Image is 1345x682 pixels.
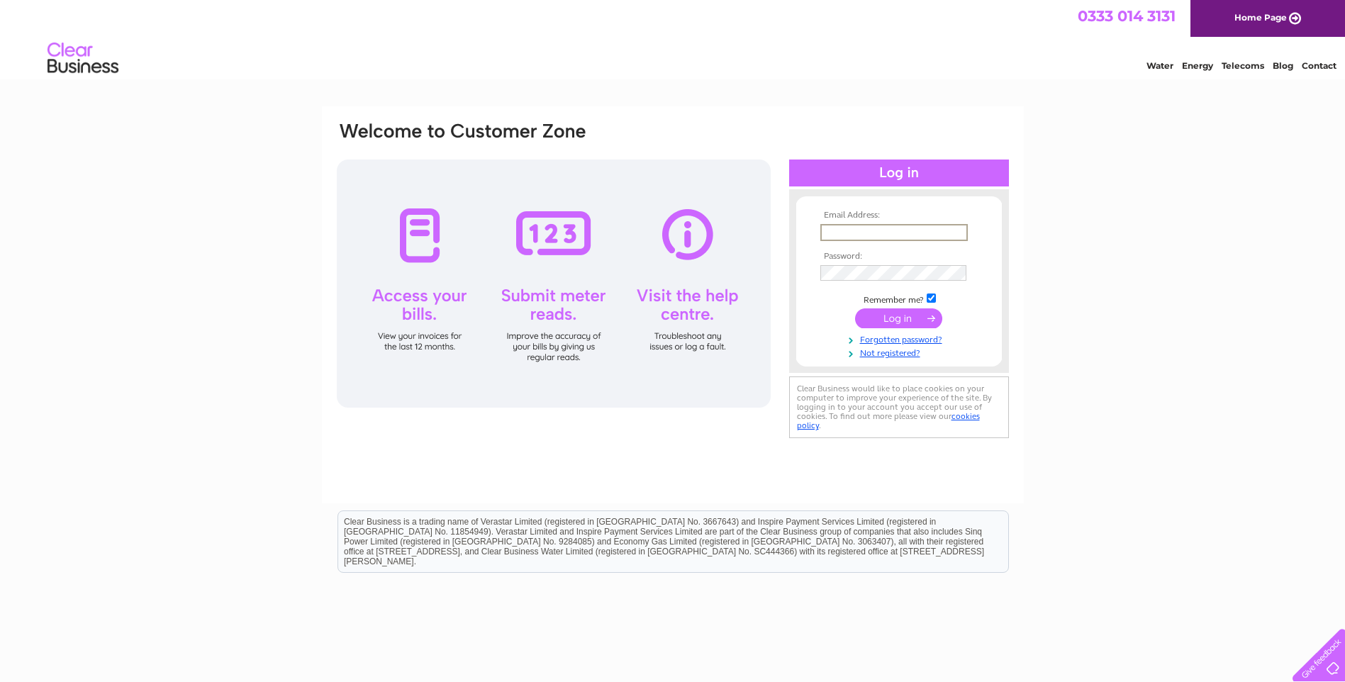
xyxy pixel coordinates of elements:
[1302,60,1336,71] a: Contact
[1222,60,1264,71] a: Telecoms
[338,8,1008,69] div: Clear Business is a trading name of Verastar Limited (registered in [GEOGRAPHIC_DATA] No. 3667643...
[820,345,981,359] a: Not registered?
[1182,60,1213,71] a: Energy
[817,211,981,220] th: Email Address:
[789,376,1009,438] div: Clear Business would like to place cookies on your computer to improve your experience of the sit...
[817,291,981,306] td: Remember me?
[855,308,942,328] input: Submit
[1273,60,1293,71] a: Blog
[1146,60,1173,71] a: Water
[820,332,981,345] a: Forgotten password?
[817,252,981,262] th: Password:
[1078,7,1176,25] a: 0333 014 3131
[47,37,119,80] img: logo.png
[797,411,980,430] a: cookies policy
